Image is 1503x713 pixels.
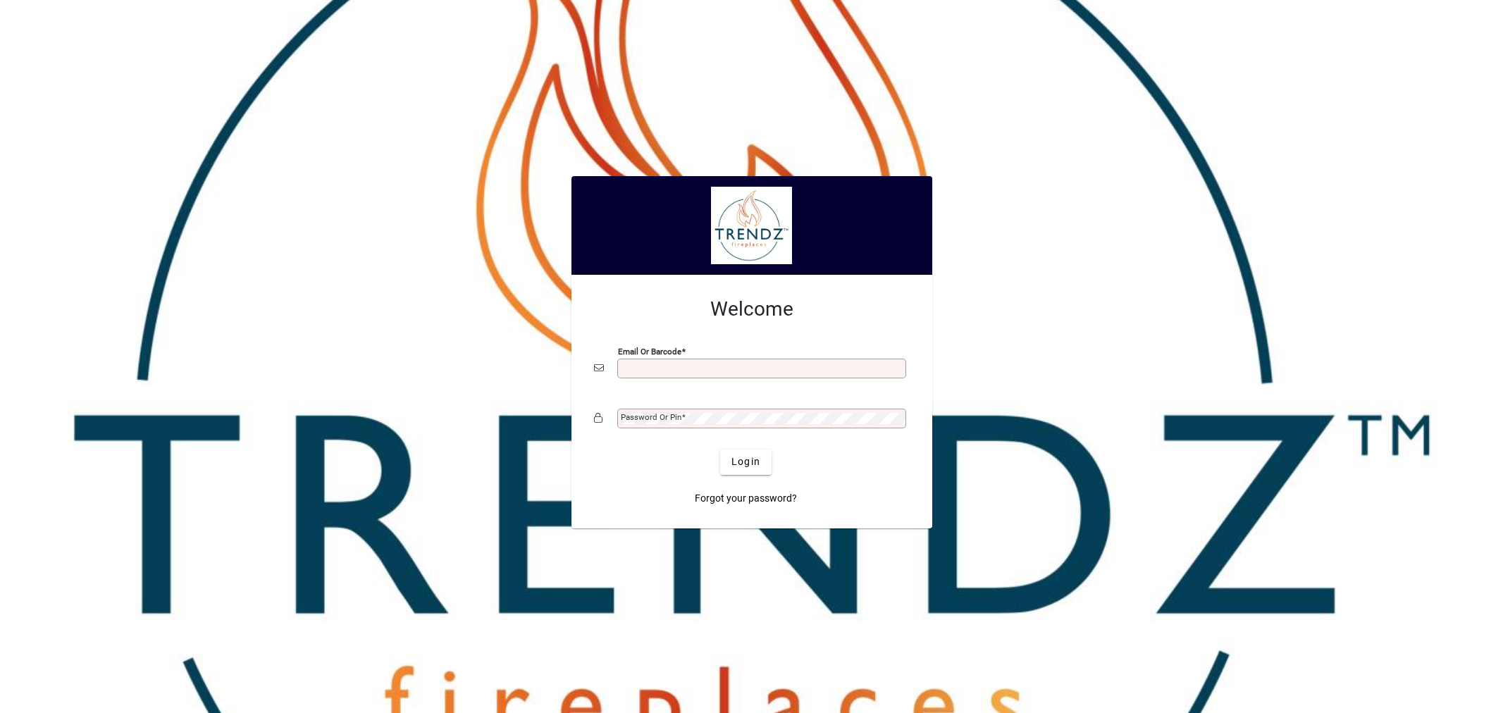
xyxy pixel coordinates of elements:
[621,412,681,422] mat-label: Password or Pin
[720,449,772,475] button: Login
[689,486,803,512] a: Forgot your password?
[731,454,760,469] span: Login
[695,491,797,506] span: Forgot your password?
[618,346,681,356] mat-label: Email or Barcode
[594,297,910,321] h2: Welcome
